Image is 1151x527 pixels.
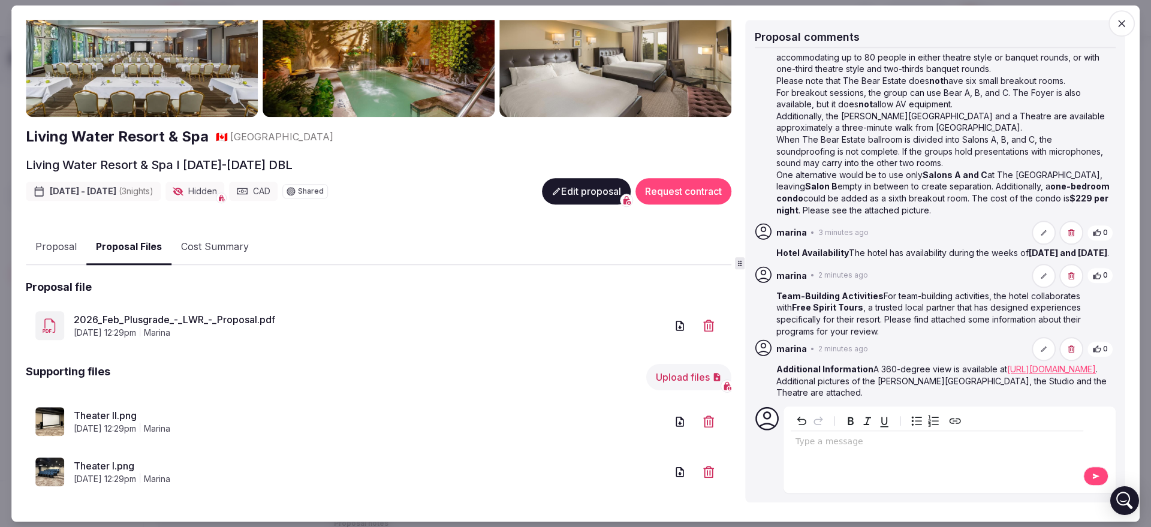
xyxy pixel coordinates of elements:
h2: Supporting files [26,364,110,390]
span: [DATE] - [DATE] [50,185,153,197]
p: Additional pictures of the [PERSON_NAME][GEOGRAPHIC_DATA], the Studio and the Theatre are attached. [776,375,1113,399]
a: Theater I.png [74,459,667,473]
div: CAD [229,182,278,201]
button: Bold [842,412,859,429]
span: ( 3 night s ) [119,186,153,196]
button: 0 [1087,225,1113,241]
span: • [810,271,815,281]
img: Theater I.png [35,457,64,486]
p: A 360-degree view is available at . [776,363,1113,375]
span: Shared [298,188,324,195]
span: 0 [1103,271,1108,281]
p: Additionally, the [PERSON_NAME][GEOGRAPHIC_DATA] and a Theatre are available approximately a thre... [776,110,1113,134]
p: When The Bear Estate ballroom is divided into Salons A, B, and C, the soundproofing is not comple... [776,134,1113,169]
span: • [810,344,815,354]
button: Edit proposal [542,178,631,204]
span: Proposal comments [755,31,860,43]
strong: not [858,100,873,110]
span: [DATE] 12:29pm [74,423,136,435]
span: 0 [1103,344,1108,354]
button: Undo Ctrl+Z [793,412,810,429]
span: 0 [1103,228,1108,238]
strong: Salons A and C [923,170,987,180]
span: marina [144,423,170,435]
strong: Free Spirit Tours [792,303,863,313]
div: editable markdown [791,431,1083,455]
span: [DATE] 12:29pm [74,327,136,339]
p: Please note that The Bear Estate does have six small breakout rooms. [776,75,1113,87]
strong: Hotel Availability [776,248,849,258]
span: • [810,228,815,238]
a: Living Water Resort & Spa [26,127,209,147]
span: marina [776,227,807,239]
p: For team-building activities, the hotel collaborates with , a trusted local partner that has desi... [776,290,1113,337]
span: [DATE] 12:29pm [74,473,136,485]
span: marina [776,270,807,282]
span: 🇨🇦 [216,131,228,143]
p: One alternative would be to use only at The [GEOGRAPHIC_DATA], leaving empty in between to create... [776,169,1113,216]
h2: Living Water Resort & Spa I [DATE]-[DATE] DBL [26,156,293,173]
p: For breakout sessions, the group can use Bear A, B, and C. The Foyer is also available, but it do... [776,87,1113,110]
p: The hotel has availability during the weeks of . [776,247,1113,259]
a: 2026_Feb_Plusgrade_-_LWR_-_Proposal.pdf [74,312,667,327]
span: 2 minutes ago [818,344,868,354]
strong: Team-Building Activities [776,291,884,301]
button: 0 [1087,341,1113,357]
span: marina [144,327,170,339]
span: 2 minutes ago [818,271,868,281]
button: Cost Summary [171,230,258,265]
strong: one-bedroom condo [776,182,1110,204]
button: Proposal Files [86,230,171,265]
button: Bulleted list [908,412,925,429]
span: [GEOGRAPHIC_DATA] [230,130,333,143]
button: Numbered list [925,412,942,429]
span: marina [144,473,170,485]
a: [URL][DOMAIN_NAME] [1007,364,1096,374]
button: Proposal [26,230,86,265]
span: 3 minutes ago [818,228,869,238]
button: Request contract [635,178,731,204]
strong: [DATE] and [DATE] [1029,248,1107,258]
button: Create link [947,412,963,429]
button: Upload files [646,364,731,390]
button: 0 [1087,268,1113,284]
button: Italic [859,412,876,429]
button: Underline [876,412,893,429]
h2: Proposal file [26,279,92,294]
button: 🇨🇦 [216,130,228,143]
strong: not [929,76,944,86]
span: marina [776,344,807,356]
img: Theater II.png [35,407,64,436]
div: toggle group [908,412,942,429]
a: Theater II.png [74,408,667,423]
strong: Salon B [805,182,837,192]
strong: Additional Information [776,364,873,374]
div: Hidden [165,182,224,201]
